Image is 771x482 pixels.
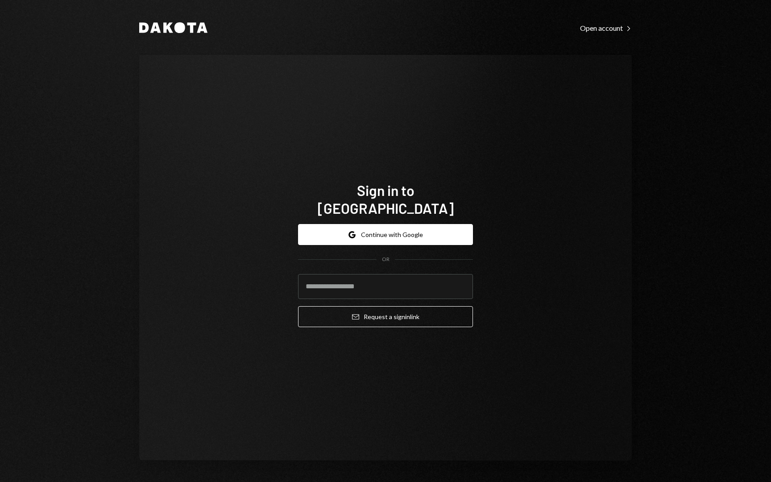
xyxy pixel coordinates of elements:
[580,24,632,33] div: Open account
[382,256,390,263] div: OR
[580,23,632,33] a: Open account
[298,224,473,245] button: Continue with Google
[298,181,473,217] h1: Sign in to [GEOGRAPHIC_DATA]
[298,306,473,327] button: Request a signinlink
